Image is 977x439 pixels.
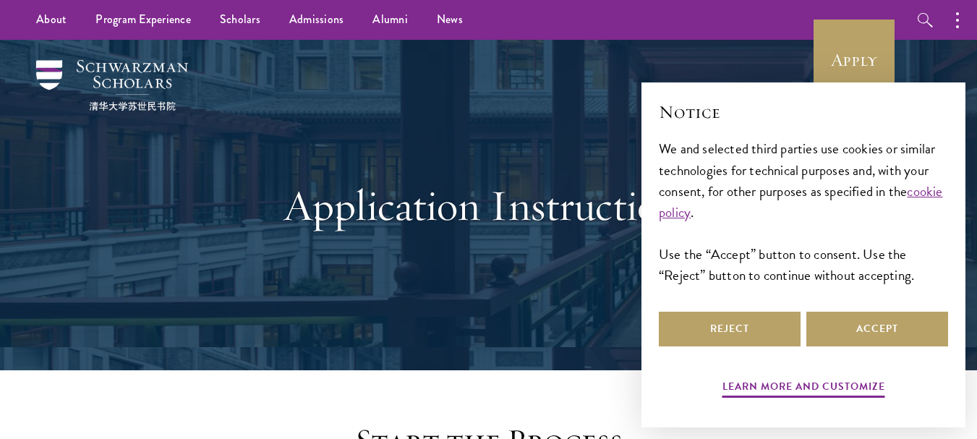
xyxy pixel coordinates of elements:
[659,138,948,285] div: We and selected third parties use cookies or similar technologies for technical purposes and, wit...
[659,181,943,223] a: cookie policy
[659,100,948,124] h2: Notice
[806,312,948,346] button: Accept
[659,312,801,346] button: Reject
[239,179,738,231] h1: Application Instructions
[36,60,188,111] img: Schwarzman Scholars
[722,378,885,400] button: Learn more and customize
[814,20,895,101] a: Apply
